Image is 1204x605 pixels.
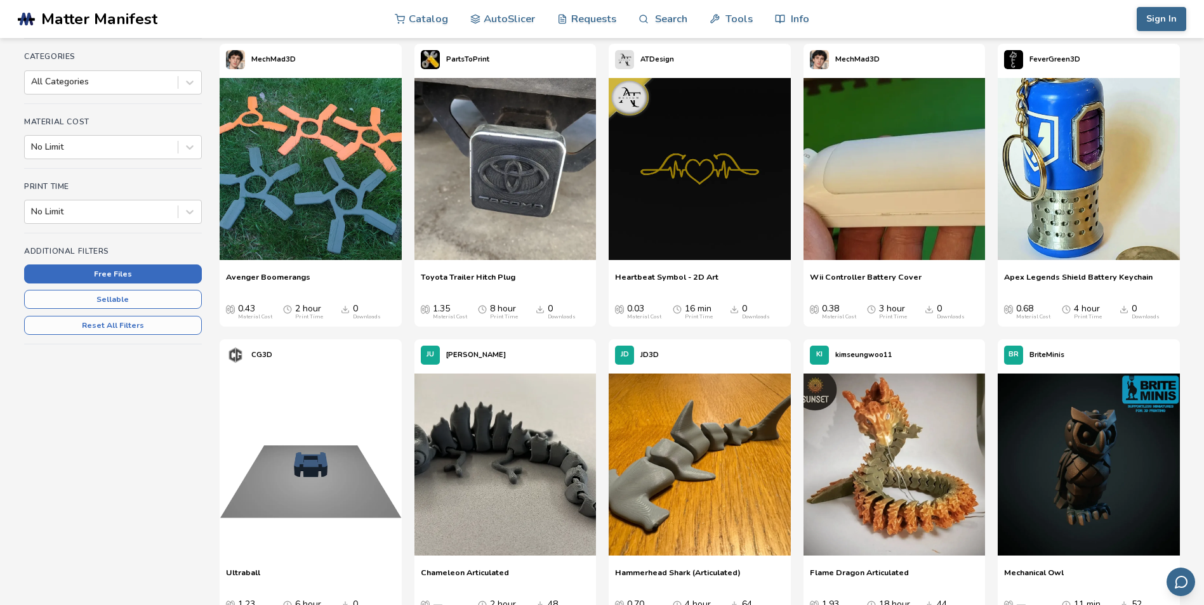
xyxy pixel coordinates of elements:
button: Reset All Filters [24,316,202,335]
img: MechMad3D's profile [810,50,829,69]
a: FeverGreen3D's profileFeverGreen3D [998,44,1087,75]
span: Downloads [1120,304,1128,314]
div: 3 hour [879,304,907,320]
a: Ultraball [226,568,260,587]
div: Print Time [685,314,713,320]
h4: Additional Filters [24,247,202,256]
a: Avenger Boomerangs [226,272,310,291]
div: Downloads [742,314,770,320]
span: Average Cost [810,304,819,314]
span: Downloads [730,304,739,314]
button: Send feedback via email [1167,568,1195,596]
img: MechMad3D's profile [226,50,245,69]
a: Mechanical Owl [1004,568,1064,587]
input: No Limit [31,207,34,217]
div: Print Time [879,314,907,320]
div: 0 [353,304,381,320]
span: Downloads [536,304,545,314]
p: MechMad3D [835,53,880,66]
p: BriteMinis [1029,348,1064,361]
button: Free Files [24,264,202,283]
p: MechMad3D [251,53,296,66]
span: Matter Manifest [41,10,157,28]
div: Print Time [490,314,518,320]
span: Downloads [925,304,934,314]
p: kimseungwoo11 [835,348,892,361]
a: Heartbeat Symbol - 2D Art [615,272,718,291]
p: ATDesign [640,53,674,66]
img: 1_Print_Preview [220,374,402,556]
img: ATDesign's profile [615,50,634,69]
span: JD [621,351,629,359]
span: Average Cost [226,304,235,314]
div: 0.43 [238,304,272,320]
div: 0.68 [1016,304,1050,320]
p: CG3D [251,348,272,361]
a: Chameleon Articulated [421,568,509,587]
div: 0.03 [627,304,661,320]
span: Average Print Time [283,304,292,314]
div: 0 [937,304,965,320]
div: 0 [1132,304,1160,320]
div: Material Cost [627,314,661,320]
a: CG3D's profileCG3D [220,339,279,371]
div: Downloads [353,314,381,320]
span: Average Print Time [867,304,876,314]
a: MechMad3D's profileMechMad3D [804,44,886,75]
a: MechMad3D's profileMechMad3D [220,44,302,75]
div: 4 hour [1074,304,1102,320]
p: [PERSON_NAME] [446,348,506,361]
a: PartsToPrint's profilePartsToPrint [414,44,496,75]
span: Downloads [341,304,350,314]
span: BR [1009,351,1019,359]
span: KI [816,351,823,359]
img: CG3D's profile [226,346,245,365]
div: Print Time [1074,314,1102,320]
button: Sellable [24,290,202,309]
div: 0 [548,304,576,320]
div: Material Cost [433,314,467,320]
p: PartsToPrint [446,53,489,66]
span: JU [427,351,434,359]
div: 16 min [685,304,713,320]
div: Material Cost [1016,314,1050,320]
a: Wii Controller Battery Cover [810,272,922,291]
a: ATDesign's profileATDesign [609,44,680,75]
div: Material Cost [238,314,272,320]
input: All Categories [31,77,34,87]
div: Material Cost [822,314,856,320]
a: Flame Dragon Articulated [810,568,909,587]
div: Print Time [295,314,323,320]
div: Downloads [937,314,965,320]
a: 1_Print_Preview [220,371,402,561]
div: 2 hour [295,304,323,320]
span: Average Cost [1004,304,1013,314]
a: Apex Legends Shield Battery Keychain [1004,272,1153,291]
p: JD3D [640,348,659,361]
div: Downloads [1132,314,1160,320]
div: 0.38 [822,304,856,320]
div: Downloads [548,314,576,320]
p: FeverGreen3D [1029,53,1080,66]
a: Toyota Trailer Hitch Plug [421,272,515,291]
button: Sign In [1137,7,1186,31]
div: 8 hour [490,304,518,320]
div: 0 [742,304,770,320]
h4: Material Cost [24,117,202,126]
div: 1.35 [433,304,467,320]
img: PartsToPrint's profile [421,50,440,69]
h4: Categories [24,52,202,61]
span: Average Print Time [673,304,682,314]
input: No Limit [31,142,34,152]
span: Average Print Time [1062,304,1071,314]
img: FeverGreen3D's profile [1004,50,1023,69]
